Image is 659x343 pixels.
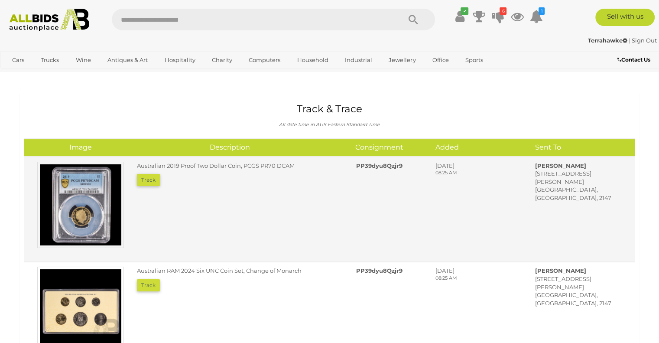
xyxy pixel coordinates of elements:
[137,174,160,186] button: Track
[588,37,627,44] strong: Terrahawke
[617,56,650,63] b: Contact Us
[435,267,454,274] span: [DATE]
[102,53,153,67] a: Antiques & Art
[617,55,653,65] a: Contact Us
[535,267,586,274] b: [PERSON_NAME]
[632,37,657,44] a: Sign Out
[69,143,92,151] span: Image
[427,53,454,67] a: Office
[392,9,435,30] button: Search
[535,143,561,151] span: Sent To
[435,275,522,282] p: 08:25 AM
[137,267,302,274] span: Australian RAM 2024 Six UNC Coin Set, Change of Monarch
[339,53,378,67] a: Industrial
[292,53,334,67] a: Household
[35,53,65,67] a: Trucks
[210,143,250,151] span: Description
[383,53,421,67] a: Jewellery
[70,53,97,67] a: Wine
[137,162,295,169] span: Australian 2019 Proof Two Dollar Coin, PCGS PR70 DCAM
[500,7,506,15] i: 6
[588,37,629,44] a: Terrahawke
[435,143,459,151] span: Added
[356,162,403,169] b: PP39dyu8Qzjr9
[460,53,489,67] a: Sports
[529,9,542,24] a: 1
[435,162,454,169] span: [DATE]
[491,9,504,24] a: 6
[529,162,628,202] div: [STREET_ADDRESS][PERSON_NAME] [GEOGRAPHIC_DATA], [GEOGRAPHIC_DATA], 2147
[355,143,403,151] span: Consignment
[356,267,403,274] b: PP39dyu8Qzjr9
[6,53,30,67] a: Cars
[279,122,380,127] i: All date time in AUS Eastern Standard Time
[461,7,468,15] i: ✔
[37,162,124,248] img: Australian 2019 Proof Two Dollar Coin, PCGS PR70 DCAM
[6,67,79,82] a: [GEOGRAPHIC_DATA]
[137,279,160,291] button: Track
[595,9,655,26] a: Sell with us
[435,170,522,176] p: 08:25 AM
[206,53,238,67] a: Charity
[535,162,586,169] b: [PERSON_NAME]
[453,9,466,24] a: ✔
[529,267,628,307] div: [STREET_ADDRESS][PERSON_NAME] [GEOGRAPHIC_DATA], [GEOGRAPHIC_DATA], 2147
[5,9,94,31] img: Allbids.com.au
[243,53,286,67] a: Computers
[31,104,628,114] h1: Track & Trace
[539,7,545,15] i: 1
[159,53,201,67] a: Hospitality
[629,37,630,44] span: |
